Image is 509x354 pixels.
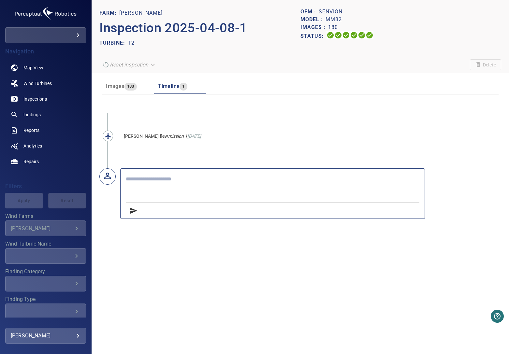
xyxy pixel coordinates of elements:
[5,248,86,264] div: Wind Turbine Name
[5,48,86,55] h4: Navigation
[358,31,366,39] svg: Matching 100%
[5,214,86,219] label: Wind Farms
[366,31,373,39] svg: Classification 100%
[334,31,342,39] svg: Data Formatted 100%
[13,5,78,22] img: edf-logo
[5,241,86,247] label: Wind Turbine Name
[158,83,180,89] span: Timeline
[99,59,159,70] div: Unable to reset the inspection due to your user permissions
[23,158,39,165] span: Repairs
[326,16,342,23] p: MM82
[110,62,148,68] em: Reset inspection
[300,23,328,31] p: Images :
[328,23,338,31] p: 180
[11,331,80,341] div: [PERSON_NAME]
[5,154,86,169] a: repairs noActive
[350,31,358,39] svg: ML Processing 100%
[23,64,43,71] span: Map View
[23,127,39,134] span: Reports
[300,16,326,23] p: Model :
[106,83,124,89] span: Images
[99,9,119,17] p: FARM:
[5,27,86,43] div: edf
[23,143,42,149] span: Analytics
[470,59,501,70] span: Unable to delete the inspection due to its current status
[5,304,86,319] div: Finding Type
[5,60,86,76] a: map noActive
[124,83,137,90] span: 180
[5,91,86,107] a: inspections noActive
[5,76,86,91] a: windturbines noActive
[99,18,300,38] p: Inspection 2025-04-08-1
[5,138,86,154] a: analytics noActive
[5,276,86,291] div: Finding Category
[23,111,41,118] span: Findings
[5,220,86,236] div: Wind Farms
[180,83,187,90] span: 1
[187,134,201,139] span: [DATE]
[124,134,168,139] span: [PERSON_NAME] flew
[300,31,327,41] p: Status:
[128,39,135,47] p: T2
[23,80,52,87] span: Wind Turbines
[168,134,187,139] i: mission 1
[99,39,128,47] p: TURBINE:
[11,225,73,232] div: [PERSON_NAME]
[5,122,86,138] a: reports noActive
[119,9,163,17] p: [PERSON_NAME]
[5,297,86,302] label: Finding Type
[327,31,334,39] svg: Uploading 100%
[5,269,86,274] label: Finding Category
[99,59,159,70] div: Reset inspection
[342,31,350,39] svg: Selecting 100%
[5,107,86,122] a: findings noActive
[300,8,319,16] p: OEM :
[5,183,86,190] h4: Filters
[23,96,47,102] span: Inspections
[319,8,342,16] p: Senvion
